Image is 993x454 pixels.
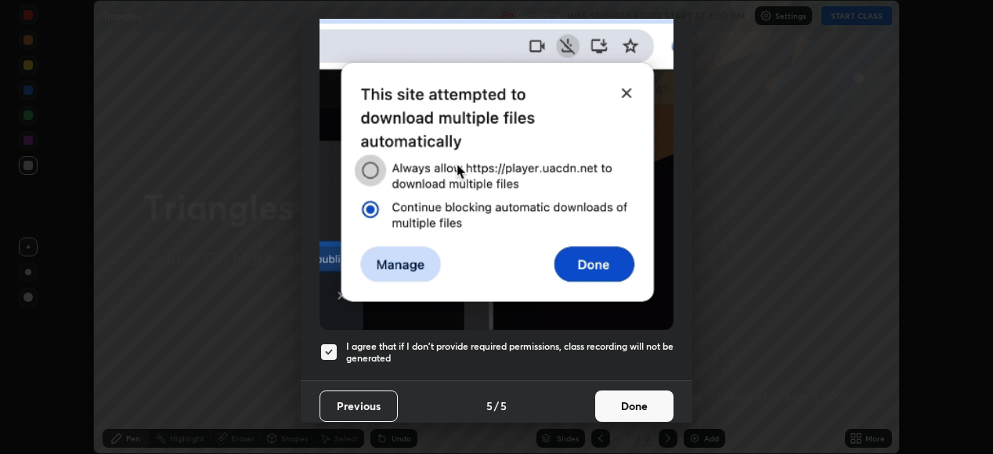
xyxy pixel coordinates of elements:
h4: / [494,398,499,414]
button: Done [595,390,673,422]
h4: 5 [486,398,493,414]
h5: I agree that if I don't provide required permissions, class recording will not be generated [346,340,673,365]
h4: 5 [500,398,507,414]
button: Previous [320,390,398,422]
